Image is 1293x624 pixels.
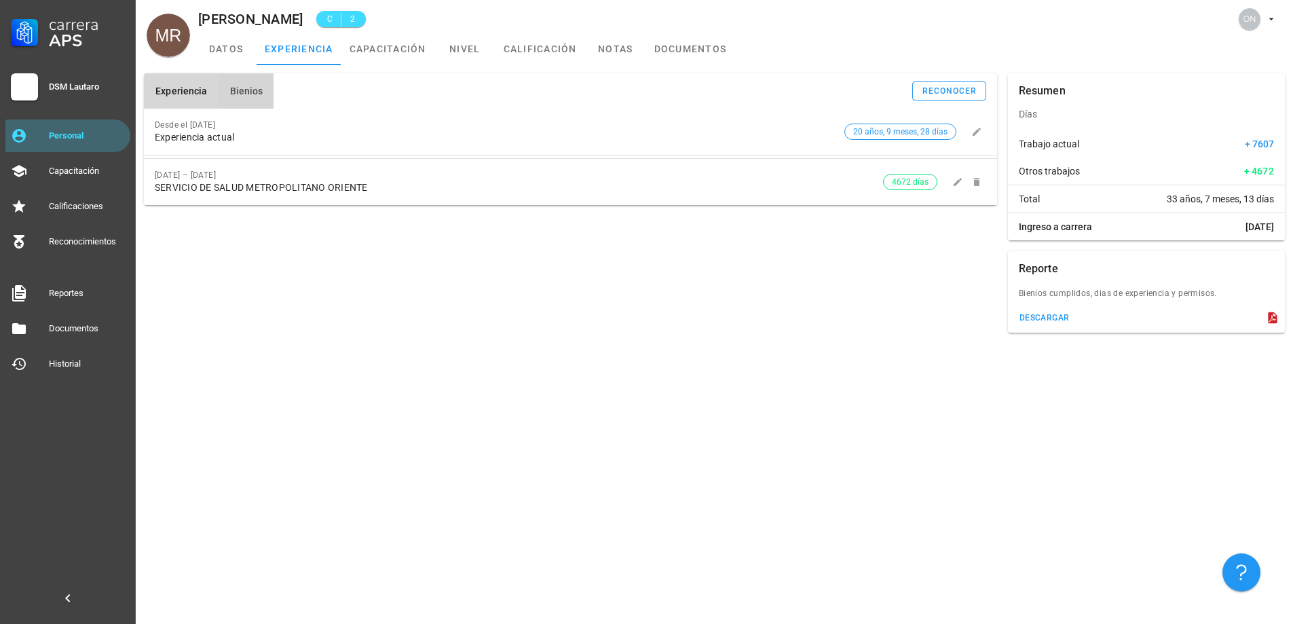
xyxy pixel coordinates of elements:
[585,33,646,65] a: notas
[1239,8,1260,30] div: avatar
[195,33,257,65] a: datos
[1019,192,1040,206] span: Total
[5,277,130,310] a: Reportes
[49,130,125,141] div: Personal
[49,201,125,212] div: Calificaciones
[324,12,335,26] span: C
[1245,137,1274,151] span: + 7607
[5,348,130,380] a: Historial
[5,155,130,187] a: Capacitación
[229,86,263,96] span: Bienios
[853,124,948,139] span: 20 años, 9 meses, 28 días
[49,166,125,177] div: Capacitación
[922,86,977,96] div: reconocer
[5,312,130,345] a: Documentos
[1008,98,1285,130] div: Días
[49,359,125,369] div: Historial
[155,86,207,96] span: Experiencia
[912,81,986,100] button: reconocer
[257,33,341,65] a: experiencia
[198,12,303,26] div: [PERSON_NAME]
[1019,220,1092,234] span: Ingreso a carrera
[5,190,130,223] a: Calificaciones
[155,170,883,180] div: [DATE] – [DATE]
[434,33,495,65] a: nivel
[1019,251,1058,287] div: Reporte
[49,236,125,247] div: Reconocimientos
[5,225,130,258] a: Reconocimientos
[341,33,434,65] a: capacitación
[892,175,929,189] span: 4672 días
[155,132,839,143] div: Experiencia actual
[147,14,190,57] div: avatar
[1244,164,1275,178] span: + 4672
[1019,137,1079,151] span: Trabajo actual
[646,33,735,65] a: documentos
[155,14,182,57] span: MR
[1019,73,1066,109] div: Resumen
[49,323,125,334] div: Documentos
[49,288,125,299] div: Reportes
[1008,287,1285,308] div: Bienios cumplidos, dias de experiencia y permisos.
[347,12,358,26] span: 2
[155,120,839,130] div: Desde el [DATE]
[1245,220,1274,234] span: [DATE]
[49,16,125,33] div: Carrera
[49,81,125,92] div: DSM Lautaro
[155,182,883,194] div: SERVICIO DE SALUD METROPOLITANO ORIENTE
[144,73,218,109] button: Experiencia
[1013,308,1075,327] button: descargar
[5,120,130,152] a: Personal
[1167,192,1274,206] span: 33 años, 7 meses, 13 días
[495,33,585,65] a: calificación
[218,73,274,109] button: Bienios
[49,33,125,49] div: APS
[1019,313,1070,323] div: descargar
[1019,164,1080,178] span: Otros trabajos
